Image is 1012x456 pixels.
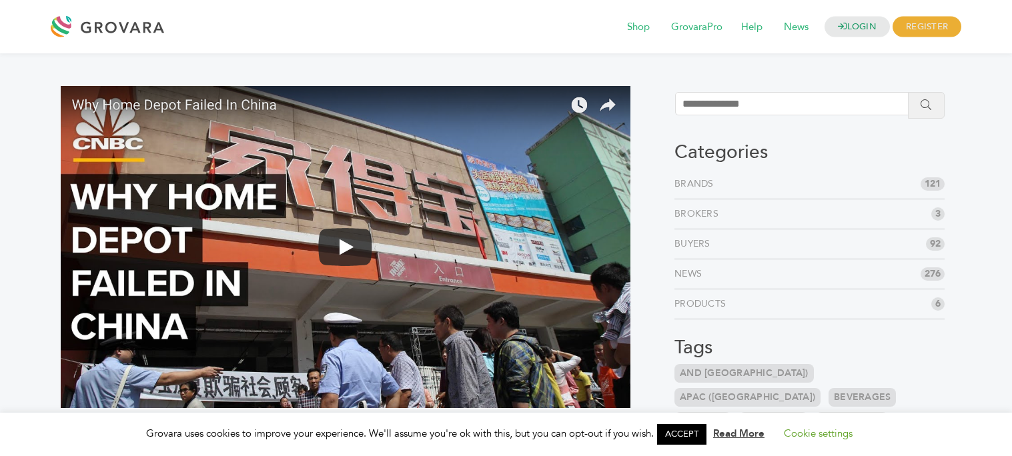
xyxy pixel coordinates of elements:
a: APAC ([GEOGRAPHIC_DATA]) [674,388,821,407]
h3: Categories [674,141,945,164]
a: Shop [618,20,659,35]
a: Cookie settings [784,427,853,440]
span: Shop [618,15,659,40]
a: Help [732,20,772,35]
span: 3 [931,207,945,221]
a: LOGIN [825,17,890,37]
a: Buyers [674,237,716,251]
a: News [775,20,818,35]
span: 6 [931,297,945,311]
span: News [775,15,818,40]
a: and [GEOGRAPHIC_DATA]) [674,364,814,383]
a: Products [674,297,731,311]
a: Read More [713,427,765,440]
a: Brokers [674,207,724,221]
a: Beverages [829,388,896,407]
h3: Tags [674,337,945,359]
span: 276 [921,267,945,281]
a: Brands [674,177,719,191]
a: News [674,267,707,281]
span: 92 [926,237,945,251]
span: Grovara uses cookies to improve your experience. We'll assume you're ok with this, but you can op... [146,427,866,440]
span: 121 [921,177,945,191]
a: GrovaraPro [662,20,732,35]
a: ACCEPT [657,424,706,445]
span: REGISTER [893,17,961,37]
span: GrovaraPro [662,15,732,40]
span: Help [732,15,772,40]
